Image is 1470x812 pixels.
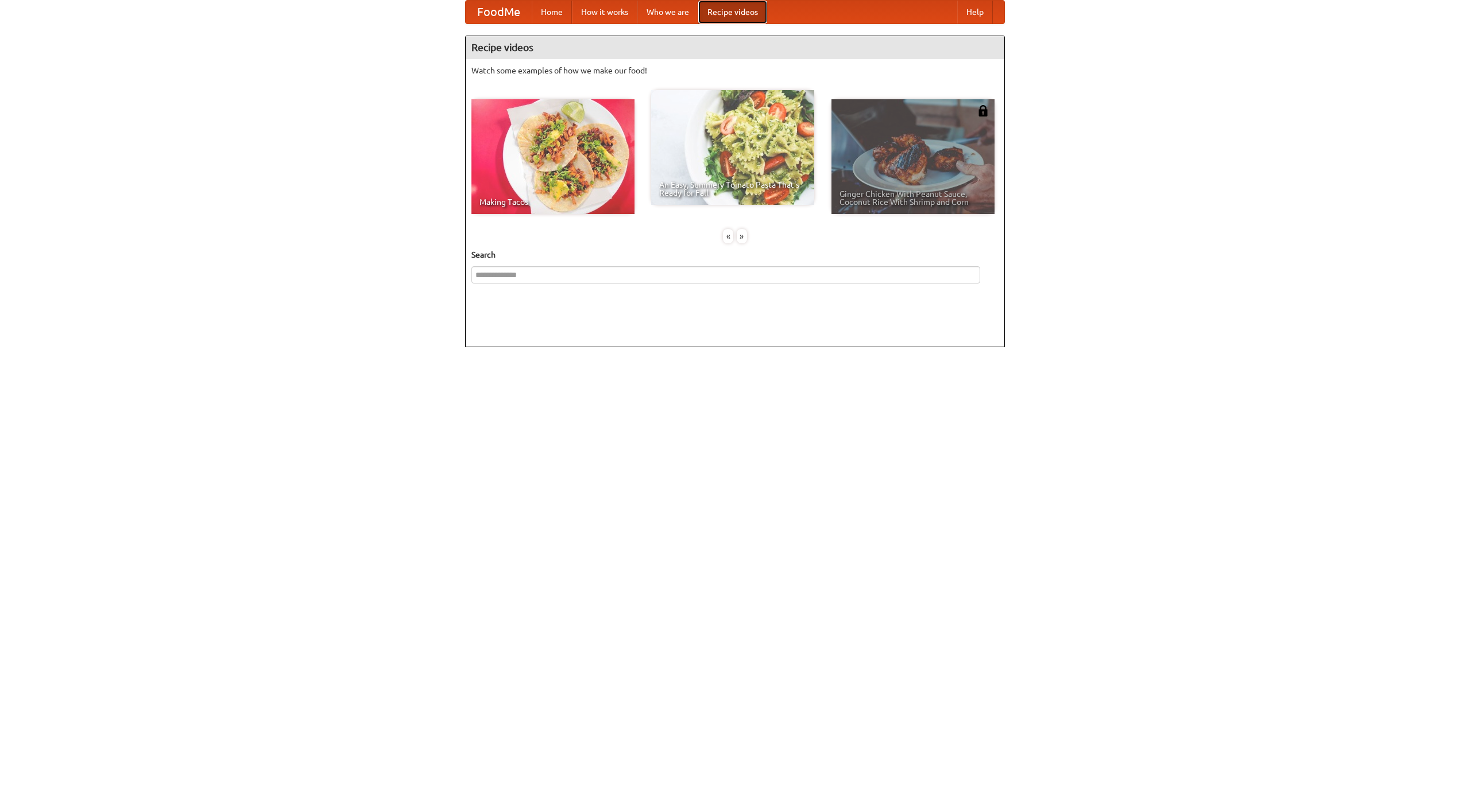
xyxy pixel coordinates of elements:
h4: Recipe videos [466,36,1004,59]
a: An Easy, Summery Tomato Pasta That's Ready for Fall [651,90,814,205]
a: FoodMe [466,1,532,24]
span: An Easy, Summery Tomato Pasta That's Ready for Fall [659,181,806,197]
span: Making Tacos [479,198,626,206]
a: Home [532,1,572,24]
a: Making Tacos [471,99,635,214]
a: Help [957,1,993,24]
p: Watch some examples of how we make our food! [471,65,999,76]
div: » [737,229,747,243]
img: 483408.png [977,105,989,116]
a: Who we are [637,1,698,24]
a: How it works [572,1,637,24]
h5: Search [471,249,999,261]
a: Recipe videos [698,1,767,24]
div: « [723,229,733,243]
